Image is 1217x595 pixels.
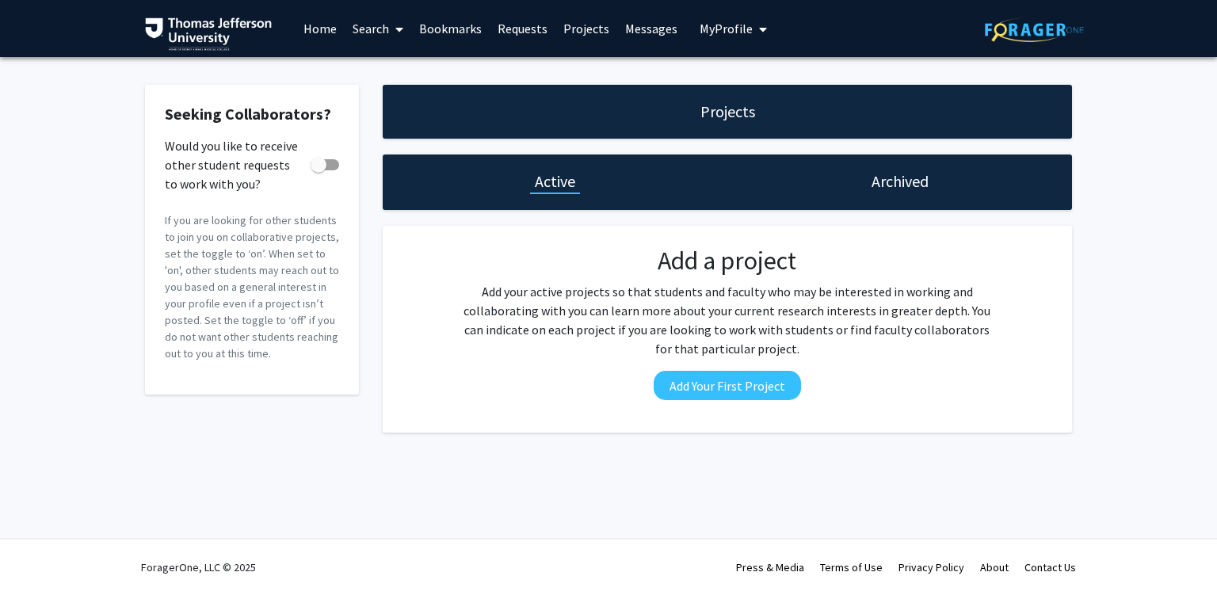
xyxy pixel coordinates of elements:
[141,540,256,595] div: ForagerOne, LLC © 2025
[700,101,755,123] h1: Projects
[12,524,67,583] iframe: Chat
[411,1,490,56] a: Bookmarks
[654,371,801,400] button: Add Your First Project
[980,560,1009,574] a: About
[535,170,575,193] h1: Active
[736,560,804,574] a: Press & Media
[296,1,345,56] a: Home
[617,1,685,56] a: Messages
[1024,560,1076,574] a: Contact Us
[555,1,617,56] a: Projects
[459,246,996,276] h2: Add a project
[145,17,272,51] img: Thomas Jefferson University Logo
[700,21,753,36] span: My Profile
[165,136,304,193] span: Would you like to receive other student requests to work with you?
[490,1,555,56] a: Requests
[985,17,1084,42] img: ForagerOne Logo
[872,170,929,193] h1: Archived
[820,560,883,574] a: Terms of Use
[345,1,411,56] a: Search
[459,282,996,358] p: Add your active projects so that students and faculty who may be interested in working and collab...
[165,105,339,124] h2: Seeking Collaborators?
[898,560,964,574] a: Privacy Policy
[165,212,339,362] p: If you are looking for other students to join you on collaborative projects, set the toggle to ‘o...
